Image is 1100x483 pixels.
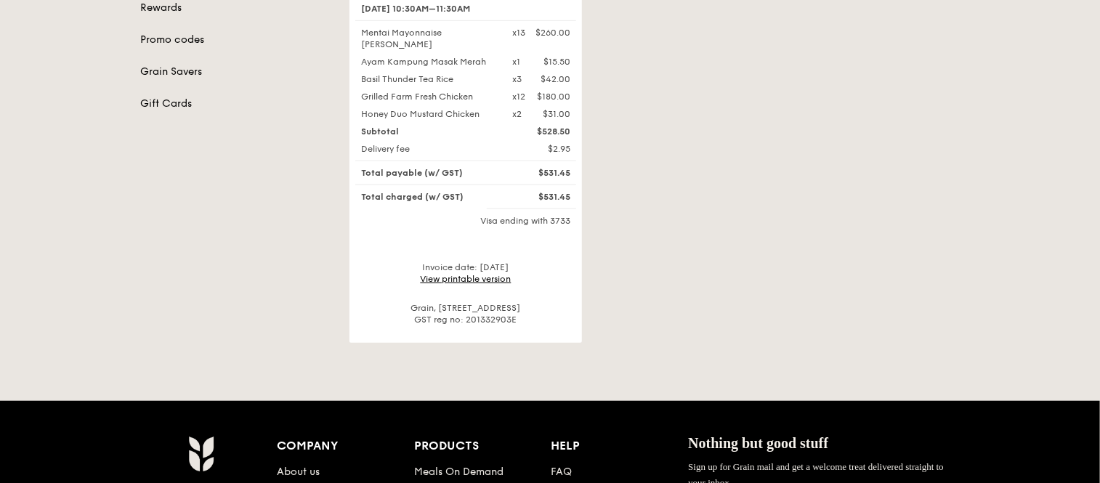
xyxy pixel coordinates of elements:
[512,108,522,120] div: x2
[537,91,570,102] div: $180.00
[140,65,332,79] a: Grain Savers
[355,302,576,325] div: Grain, [STREET_ADDRESS] GST reg no: 201332903E
[551,436,689,456] div: Help
[421,274,511,284] a: View printable version
[688,435,828,451] span: Nothing but good stuff
[512,56,520,68] div: x1
[414,436,551,456] div: Products
[414,466,504,478] a: Meals On Demand
[361,168,463,178] span: Total payable (w/ GST)
[535,27,570,38] div: $260.00
[512,27,525,38] div: x13
[512,73,522,85] div: x3
[551,466,573,478] a: FAQ
[504,191,579,203] div: $531.45
[541,73,570,85] div: $42.00
[512,91,525,102] div: x12
[352,143,504,155] div: Delivery fee
[277,466,320,478] a: About us
[352,73,504,85] div: Basil Thunder Tea Rice
[188,436,214,472] img: Grain
[352,27,504,50] div: Mentai Mayonnaise [PERSON_NAME]
[352,126,504,137] div: Subtotal
[352,56,504,68] div: Ayam Kampung Masak Merah
[140,97,332,111] a: Gift Cards
[504,126,579,137] div: $528.50
[352,108,504,120] div: Honey Duo Mustard Chicken
[140,33,332,47] a: Promo codes
[352,91,504,102] div: Grilled Farm Fresh Chicken
[543,108,570,120] div: $31.00
[543,56,570,68] div: $15.50
[277,436,414,456] div: Company
[352,191,504,203] div: Total charged (w/ GST)
[355,215,576,227] div: Visa ending with 3733
[140,1,332,15] a: Rewards
[504,143,579,155] div: $2.95
[504,167,579,179] div: $531.45
[355,261,576,285] div: Invoice date: [DATE]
